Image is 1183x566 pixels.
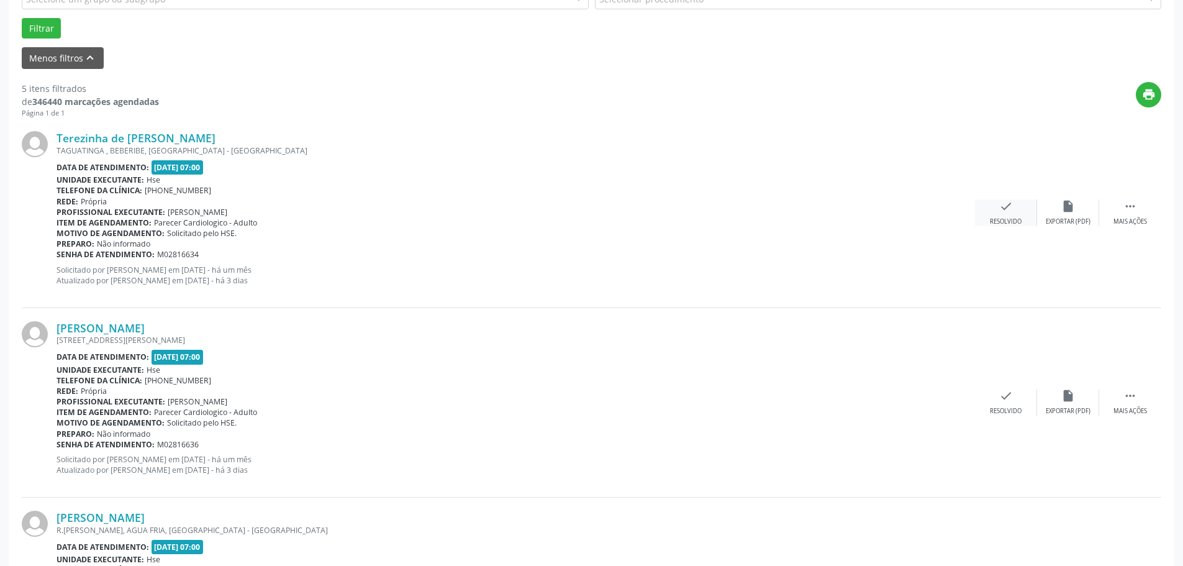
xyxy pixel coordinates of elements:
p: Solicitado por [PERSON_NAME] em [DATE] - há um mês Atualizado por [PERSON_NAME] em [DATE] - há 3 ... [57,454,975,475]
span: [PHONE_NUMBER] [145,185,211,196]
i:  [1123,389,1137,403]
a: Terezinha de [PERSON_NAME] [57,131,215,145]
b: Item de agendamento: [57,217,152,228]
div: Resolvido [990,407,1022,416]
span: Não informado [97,429,150,439]
div: Resolvido [990,217,1022,226]
span: Não informado [97,239,150,249]
b: Rede: [57,386,78,396]
img: img [22,131,48,157]
span: Solicitado pelo HSE. [167,418,237,428]
span: M02816636 [157,439,199,450]
span: M02816634 [157,249,199,260]
div: 5 itens filtrados [22,82,159,95]
b: Motivo de agendamento: [57,228,165,239]
img: img [22,511,48,537]
strong: 346440 marcações agendadas [32,96,159,107]
i:  [1123,199,1137,213]
i: check [999,199,1013,213]
span: [DATE] 07:00 [152,540,204,554]
span: [DATE] 07:00 [152,160,204,175]
b: Senha de atendimento: [57,439,155,450]
b: Unidade executante: [57,175,144,185]
div: de [22,95,159,108]
button: Menos filtroskeyboard_arrow_up [22,47,104,69]
span: Hse [147,554,160,565]
a: [PERSON_NAME] [57,321,145,335]
a: [PERSON_NAME] [57,511,145,524]
b: Data de atendimento: [57,352,149,362]
i: insert_drive_file [1061,199,1075,213]
span: Parecer Cardiologico - Adulto [154,407,257,418]
div: Página 1 de 1 [22,108,159,119]
b: Telefone da clínica: [57,185,142,196]
span: Hse [147,175,160,185]
button: Filtrar [22,18,61,39]
img: img [22,321,48,347]
span: [PHONE_NUMBER] [145,375,211,386]
b: Data de atendimento: [57,542,149,552]
span: Própria [81,386,107,396]
span: Hse [147,365,160,375]
b: Item de agendamento: [57,407,152,418]
b: Senha de atendimento: [57,249,155,260]
p: Solicitado por [PERSON_NAME] em [DATE] - há um mês Atualizado por [PERSON_NAME] em [DATE] - há 3 ... [57,265,975,286]
b: Profissional executante: [57,396,165,407]
span: Solicitado pelo HSE. [167,228,237,239]
div: Mais ações [1113,407,1147,416]
b: Unidade executante: [57,554,144,565]
div: Exportar (PDF) [1046,217,1090,226]
b: Preparo: [57,239,94,249]
b: Rede: [57,196,78,207]
div: [STREET_ADDRESS][PERSON_NAME] [57,335,975,345]
div: Mais ações [1113,217,1147,226]
span: [PERSON_NAME] [168,396,227,407]
div: R.[PERSON_NAME], AGUA FRIA, [GEOGRAPHIC_DATA] - [GEOGRAPHIC_DATA] [57,525,975,536]
div: TAGUATINGA , BEBERIBE, [GEOGRAPHIC_DATA] - [GEOGRAPHIC_DATA] [57,145,975,156]
b: Preparo: [57,429,94,439]
b: Profissional executante: [57,207,165,217]
i: insert_drive_file [1061,389,1075,403]
b: Unidade executante: [57,365,144,375]
span: Própria [81,196,107,207]
span: [PERSON_NAME] [168,207,227,217]
span: Parecer Cardiologico - Adulto [154,217,257,228]
div: Exportar (PDF) [1046,407,1090,416]
span: [DATE] 07:00 [152,350,204,364]
i: keyboard_arrow_up [83,51,97,65]
b: Data de atendimento: [57,162,149,173]
b: Telefone da clínica: [57,375,142,386]
i: print [1142,88,1156,101]
i: check [999,389,1013,403]
button: print [1136,82,1161,107]
b: Motivo de agendamento: [57,418,165,428]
